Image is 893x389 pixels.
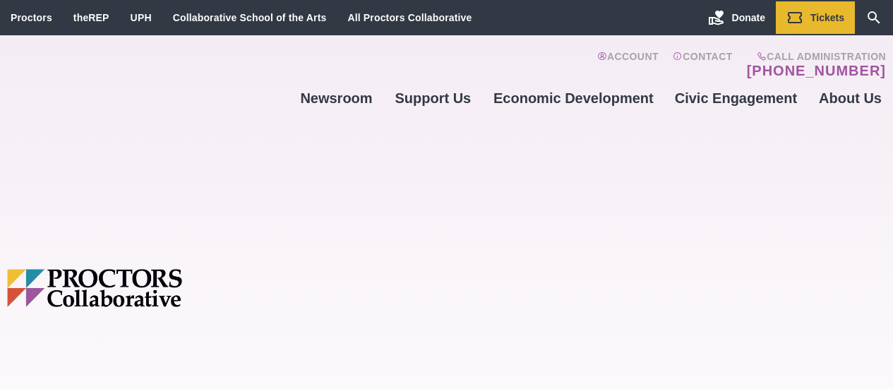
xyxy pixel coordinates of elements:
a: Tickets [776,1,855,34]
span: Tickets [810,12,844,23]
a: Support Us [383,79,483,117]
span: Call Administration [743,51,886,62]
a: Collaborative School of the Arts [173,12,327,23]
a: UPH [131,12,152,23]
a: Economic Development [483,79,664,117]
a: [PHONE_NUMBER] [747,62,886,79]
a: Contact [673,51,733,79]
a: Donate [697,1,776,34]
span: Donate [732,12,765,23]
img: Proctors logo [7,269,289,306]
a: Civic Engagement [664,79,808,117]
a: theREP [73,12,109,23]
a: About Us [808,79,893,117]
a: Account [597,51,659,79]
a: Proctors [11,12,52,23]
a: Newsroom [289,79,383,117]
a: Search [855,1,893,34]
a: All Proctors Collaborative [347,12,472,23]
